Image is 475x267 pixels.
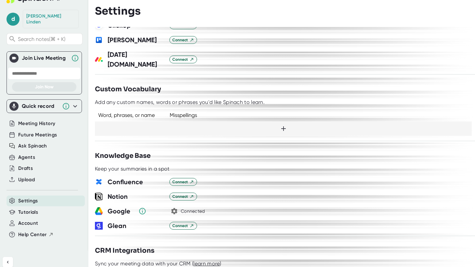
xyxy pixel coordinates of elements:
[108,192,165,201] h3: Notion
[18,120,55,127] button: Meeting History
[108,177,165,187] h3: Confluence
[108,50,165,69] h3: [DATE][DOMAIN_NAME]
[12,82,76,92] button: Join Now
[172,37,194,43] span: Connect
[95,207,103,215] img: XXOiC45XAAAAJXRFWHRkYXRlOmNyZWF0ZQAyMDIyLTExLTA1VDAyOjM0OjA1KzAwOjAwSH2V7QAAACV0RVh0ZGF0ZTptb2RpZ...
[22,103,59,109] div: Quick record
[95,246,154,256] h3: CRM Integrations
[18,231,47,238] span: Help Center
[95,5,141,17] h3: Settings
[7,13,20,26] span: d
[181,209,205,214] div: Connected
[18,176,35,184] button: Upload
[35,84,54,90] span: Join Now
[18,165,33,172] button: Drafts
[18,220,38,227] button: Account
[18,154,35,161] button: Agents
[9,52,79,65] div: Join Live MeetingJoin Live Meeting
[95,84,161,94] h3: Custom Vocabulary
[95,178,103,186] img: gdaTjGWjaPfDgAAAABJRU5ErkJggg==
[9,100,79,113] div: Quick record
[18,142,47,150] button: Ask Spinach
[169,56,197,63] button: Connect
[95,193,103,200] img: notion-logo.a88433b7742b57808d88766775496112.svg
[172,179,194,185] span: Connect
[169,36,197,44] button: Connect
[22,55,68,61] div: Join Live Meeting
[108,35,165,45] h3: [PERSON_NAME]
[18,131,57,139] button: Future Meetings
[18,197,38,205] button: Settings
[169,178,197,186] button: Connect
[170,112,197,118] div: Misspellings
[108,206,134,216] h3: Google
[95,166,170,172] div: Keep your summaries in a spot
[95,222,103,230] img: w+oQjEwrXpa0wAAAABJRU5ErkJggg==
[18,231,54,238] button: Help Center
[193,261,220,267] span: learn more
[95,261,221,267] div: Sync your meeting data with your CRM ( )
[18,209,38,216] button: Tutorials
[95,99,265,106] div: Add any custom names, words or phrases you'd like Spinach to learn.
[26,13,75,25] div: Darren Linden
[169,193,197,200] button: Connect
[172,194,194,199] span: Connect
[11,55,17,61] img: Join Live Meeting
[172,223,194,229] span: Connect
[18,36,81,42] span: Search notes (⌘ + K)
[108,221,165,231] h3: Glean
[172,57,194,62] span: Connect
[95,151,151,161] h3: Knowledge Base
[169,222,197,230] button: Connect
[95,112,163,118] div: Word, phrases, or name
